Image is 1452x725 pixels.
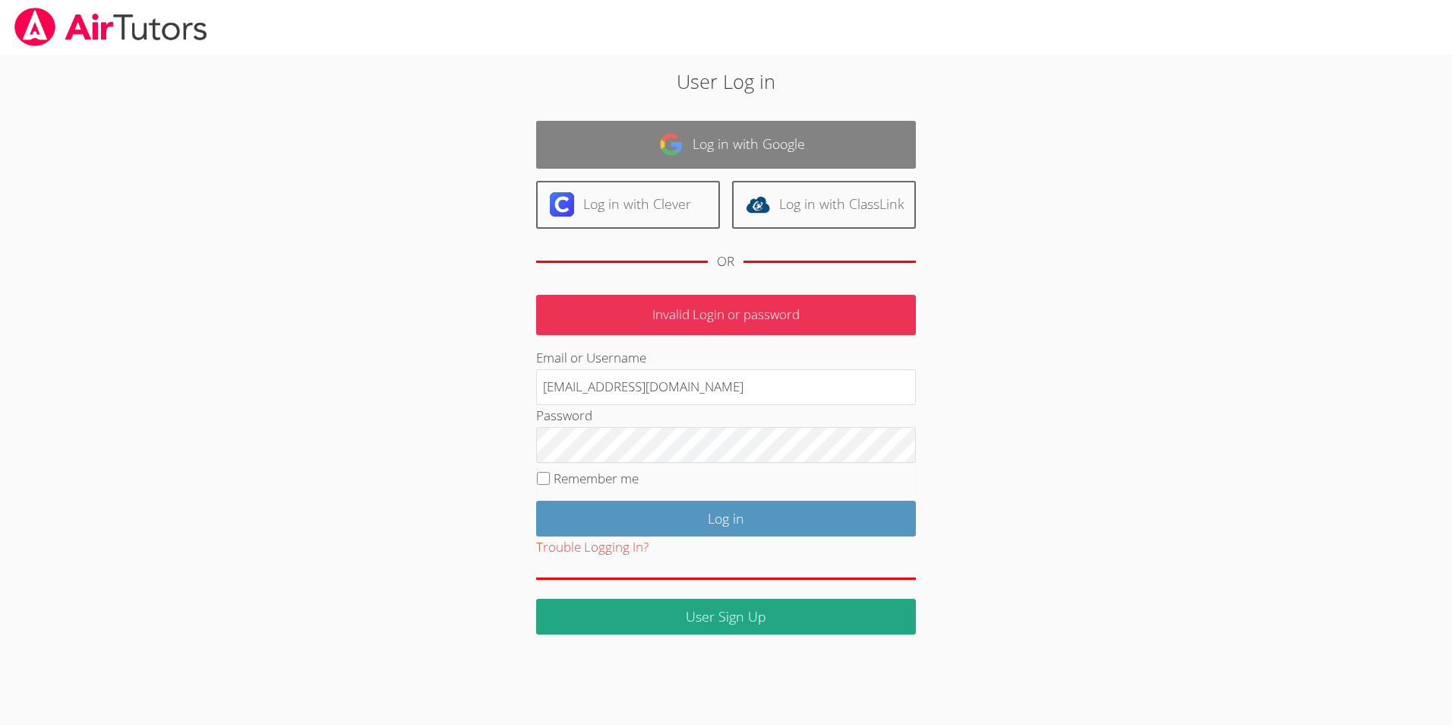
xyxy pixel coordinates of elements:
img: airtutors_banner-c4298cdbf04f3fff15de1276eac7730deb9818008684d7c2e4769d2f7ddbe033.png [13,8,209,46]
input: Log in [536,501,916,537]
a: User Sign Up [536,599,916,635]
p: Invalid Login or password [536,295,916,335]
label: Password [536,407,592,424]
h2: User Log in [334,67,1118,96]
label: Email or Username [536,349,646,366]
a: Log in with Clever [536,181,720,229]
a: Log in with ClassLink [732,181,916,229]
a: Log in with Google [536,121,916,169]
img: clever-logo-6eab21bc6e7a338710f1a6ff85c0baf02591cd810cc4098c63d3a4b26e2feb20.svg [550,192,574,217]
button: Trouble Logging In? [536,537,649,559]
img: classlink-logo-d6bb404cc1216ec64c9a2012d9dc4662098be43eaf13dc465df04b49fa7ab582.svg [746,192,770,217]
div: OR [717,251,734,273]
label: Remember me [554,470,639,487]
img: google-logo-50288ca7cdecda66e5e0955fdab243c47b7ad437acaf1139b6f446037453330a.svg [659,132,683,157]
